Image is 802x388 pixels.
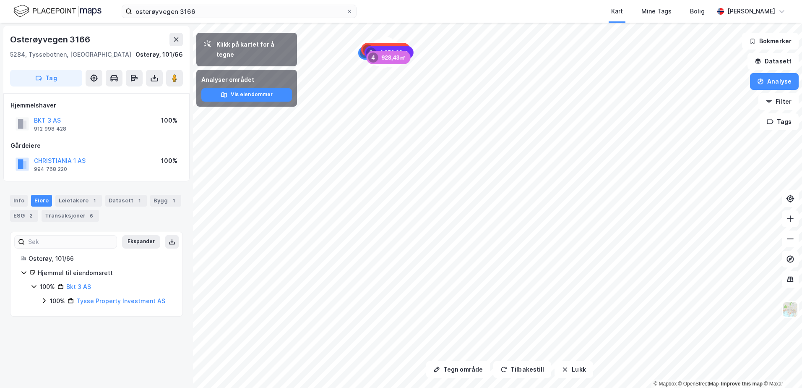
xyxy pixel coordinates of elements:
a: Tysse Property Investment AS [76,297,165,304]
div: Osterøyvegen 3166 [10,33,92,46]
div: [PERSON_NAME] [727,6,775,16]
div: 100% [40,282,55,292]
div: Analyser området [201,75,292,85]
div: Map marker [358,46,410,60]
div: 994 768 220 [34,166,67,173]
div: 912 998 428 [34,126,66,132]
div: Kart [611,6,623,16]
div: 1 [169,197,178,205]
div: 2 [363,45,373,55]
div: Info [10,195,28,207]
div: Eiere [31,195,52,207]
div: Bygg [150,195,181,207]
div: Mine Tags [641,6,672,16]
div: Map marker [361,43,410,56]
div: 4 [368,52,378,63]
div: Hjemmel til eiendomsrett [38,268,172,278]
div: 6 [87,212,96,220]
button: Bokmerker [742,33,799,50]
div: Osterøy, 101/66 [29,254,172,264]
div: Osterøy, 101/66 [135,50,183,60]
button: Lukk [555,361,593,378]
div: Gårdeiere [10,141,182,151]
img: logo.f888ab2527a4732fd821a326f86c7f29.svg [13,4,102,18]
div: Datasett [105,195,147,207]
div: 100% [50,296,65,306]
button: Tegn område [426,361,490,378]
div: Leietakere [55,195,102,207]
a: OpenStreetMap [678,381,719,387]
div: 1 [135,197,143,205]
div: Klikk på kartet for å tegne [216,39,290,60]
div: 100% [161,156,177,166]
button: Tag [10,70,82,87]
input: Søk på adresse, matrikkel, gårdeiere, leietakere eller personer [132,5,346,18]
button: Filter [758,93,799,110]
div: ESG [10,210,38,222]
div: 5284, Tyssebotnen, [GEOGRAPHIC_DATA] [10,50,131,60]
div: Bolig [690,6,705,16]
input: Søk [25,236,117,248]
button: Vis eiendommer [201,88,292,102]
div: 2 [26,212,35,220]
div: 1 [360,48,370,58]
div: Hjemmelshaver [10,100,182,110]
div: Map marker [367,51,411,64]
iframe: Chat Widget [760,348,802,388]
button: Datasett [747,53,799,70]
a: Improve this map [721,381,763,387]
div: 3 [366,47,376,58]
div: Map marker [365,46,414,59]
button: Ekspander [122,235,160,249]
button: Analyse [750,73,799,90]
div: Transaksjoner [42,210,99,222]
a: Bkt 3 AS [66,283,91,290]
button: Tags [760,113,799,130]
img: Z [782,301,798,317]
div: 1 [90,197,99,205]
div: 100% [161,115,177,126]
a: Mapbox [654,381,677,387]
button: Tilbakestill [493,361,551,378]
